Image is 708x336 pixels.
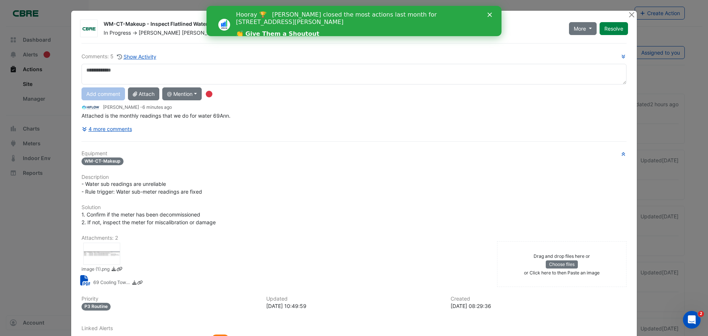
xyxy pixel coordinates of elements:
span: WM-CT-Makeup [81,157,124,165]
small: 69 Cooling Tower Water Meter Template (24).pdf [93,279,130,287]
iframe: Intercom live chat [683,311,701,329]
button: @ Mention [162,87,202,100]
span: 2 [698,311,704,317]
iframe: Intercom live chat banner [206,6,502,36]
div: Close [281,7,288,11]
button: Close [628,11,635,18]
h6: Priority [81,296,257,302]
div: [DATE] 10:49:59 [266,302,442,310]
div: [DATE] 08:29:36 [451,302,627,310]
img: CBRE Charter Hall [80,25,97,32]
div: Tooltip anchor [206,91,212,97]
span: [PERSON_NAME] [139,30,180,36]
a: Download [132,279,137,287]
span: 1. Confirm if the meter has been decommissioned 2. If not, inspect the meter for miscalibration o... [81,211,216,225]
div: P3 Routine [81,303,111,311]
button: Choose files [546,260,578,269]
h6: Linked Alerts [81,325,627,332]
span: [PERSON_NAME] [182,29,232,37]
a: Copy link to clipboard [137,279,143,287]
h6: Updated [266,296,442,302]
a: Copy link to clipboard [117,266,122,274]
a: Download [111,266,117,274]
span: In Progress [104,30,131,36]
small: or Click here to then Paste an image [524,270,600,276]
h6: Solution [81,204,627,211]
h6: Description [81,174,627,180]
h6: Equipment [81,150,627,157]
h6: Attachments: 2 [81,235,627,241]
span: 2025-09-03 10:49:59 [142,104,172,110]
span: More [574,25,586,32]
h6: Created [451,296,627,302]
a: 👏 Give Them a Shoutout [29,24,113,32]
button: Resolve [600,22,628,35]
button: More [569,22,597,35]
span: -> [132,30,137,36]
div: image (1).png [83,243,120,265]
button: Attach [128,87,159,100]
div: WM-CT-Makeup - Inspect Flatlined Water Sub-Meter [104,20,560,29]
small: Drag and drop files here or [534,253,590,259]
span: - Water sub readings are unreliable - Rule trigger: Water sub-meter readings are fixed [81,181,202,195]
button: 4 more comments [81,122,132,135]
div: Comments: 5 [81,52,157,61]
small: image (1).png [81,266,110,274]
button: Show Activity [117,52,157,61]
small: [PERSON_NAME] - [103,104,172,111]
span: Attached is the monthly readings that we do for water 69Ann. [81,112,230,119]
img: HiFlow [81,104,100,112]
